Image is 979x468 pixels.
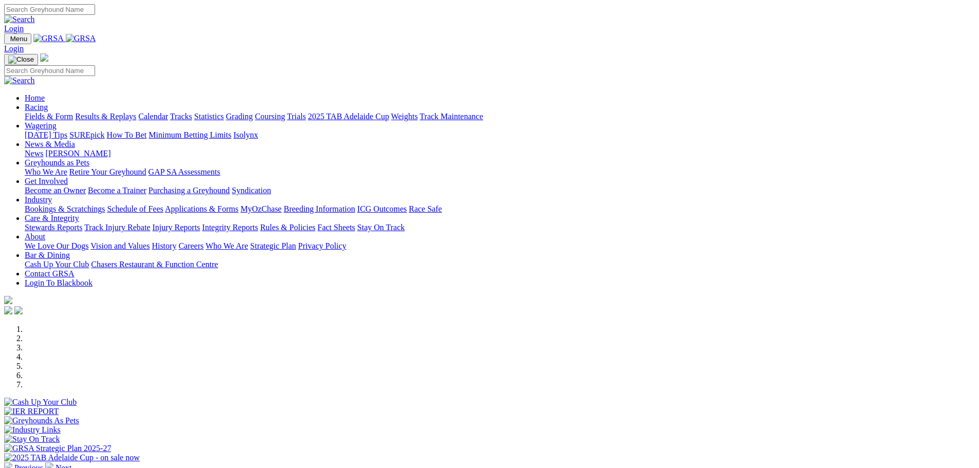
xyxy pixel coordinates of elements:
img: facebook.svg [4,306,12,314]
a: Track Maintenance [420,112,483,121]
a: Industry [25,195,52,204]
a: Login To Blackbook [25,278,93,287]
div: Industry [25,204,975,214]
img: 2025 TAB Adelaide Cup - on sale now [4,453,140,462]
a: Rules & Policies [260,223,316,232]
div: News & Media [25,149,975,158]
input: Search [4,65,95,76]
a: Stay On Track [357,223,404,232]
a: 2025 TAB Adelaide Cup [308,112,389,121]
a: Race Safe [409,204,441,213]
a: Who We Are [25,167,67,176]
a: MyOzChase [241,204,282,213]
a: GAP SA Assessments [149,167,220,176]
a: Injury Reports [152,223,200,232]
a: Careers [178,241,204,250]
a: Results & Replays [75,112,136,121]
a: History [152,241,176,250]
a: Chasers Restaurant & Function Centre [91,260,218,269]
a: Home [25,93,45,102]
a: About [25,232,45,241]
a: Bookings & Scratchings [25,204,105,213]
a: We Love Our Dogs [25,241,88,250]
a: Greyhounds as Pets [25,158,89,167]
img: logo-grsa-white.png [40,53,48,62]
a: Strategic Plan [250,241,296,250]
img: Cash Up Your Club [4,398,77,407]
div: Greyhounds as Pets [25,167,975,177]
a: Breeding Information [284,204,355,213]
a: Cash Up Your Club [25,260,89,269]
a: Grading [226,112,253,121]
a: Vision and Values [90,241,150,250]
img: Stay On Track [4,435,60,444]
a: [PERSON_NAME] [45,149,110,158]
input: Search [4,4,95,15]
a: Fields & Form [25,112,73,121]
a: Get Involved [25,177,68,185]
div: Wagering [25,130,975,140]
a: Stewards Reports [25,223,82,232]
img: GRSA [66,34,96,43]
img: logo-grsa-white.png [4,296,12,304]
a: Become a Trainer [88,186,146,195]
button: Toggle navigation [4,33,31,44]
a: Isolynx [233,130,258,139]
a: Coursing [255,112,285,121]
a: Become an Owner [25,186,86,195]
a: Login [4,24,24,33]
a: Racing [25,103,48,111]
a: Care & Integrity [25,214,79,222]
a: ICG Outcomes [357,204,407,213]
a: Login [4,44,24,53]
a: Wagering [25,121,57,130]
a: Applications & Forms [165,204,238,213]
a: Track Injury Rebate [84,223,150,232]
img: Close [8,55,34,64]
a: News & Media [25,140,75,148]
a: Tracks [170,112,192,121]
a: Integrity Reports [202,223,258,232]
a: Contact GRSA [25,269,74,278]
a: Bar & Dining [25,251,70,259]
a: Syndication [232,186,271,195]
a: News [25,149,43,158]
button: Toggle navigation [4,54,38,65]
a: Trials [287,112,306,121]
a: How To Bet [107,130,147,139]
img: IER REPORT [4,407,59,416]
img: twitter.svg [14,306,23,314]
a: [DATE] Tips [25,130,67,139]
a: Minimum Betting Limits [149,130,231,139]
a: SUREpick [69,130,104,139]
img: GRSA Strategic Plan 2025-27 [4,444,111,453]
a: Calendar [138,112,168,121]
a: Weights [391,112,418,121]
a: Purchasing a Greyhound [149,186,230,195]
div: Care & Integrity [25,223,975,232]
a: Retire Your Greyhound [69,167,146,176]
img: GRSA [33,34,64,43]
a: Privacy Policy [298,241,346,250]
a: Fact Sheets [318,223,355,232]
img: Industry Links [4,425,61,435]
img: Greyhounds As Pets [4,416,79,425]
div: Racing [25,112,975,121]
a: Schedule of Fees [107,204,163,213]
div: Bar & Dining [25,260,975,269]
img: Search [4,15,35,24]
a: Statistics [194,112,224,121]
div: About [25,241,975,251]
span: Menu [10,35,27,43]
div: Get Involved [25,186,975,195]
img: Search [4,76,35,85]
a: Who We Are [206,241,248,250]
